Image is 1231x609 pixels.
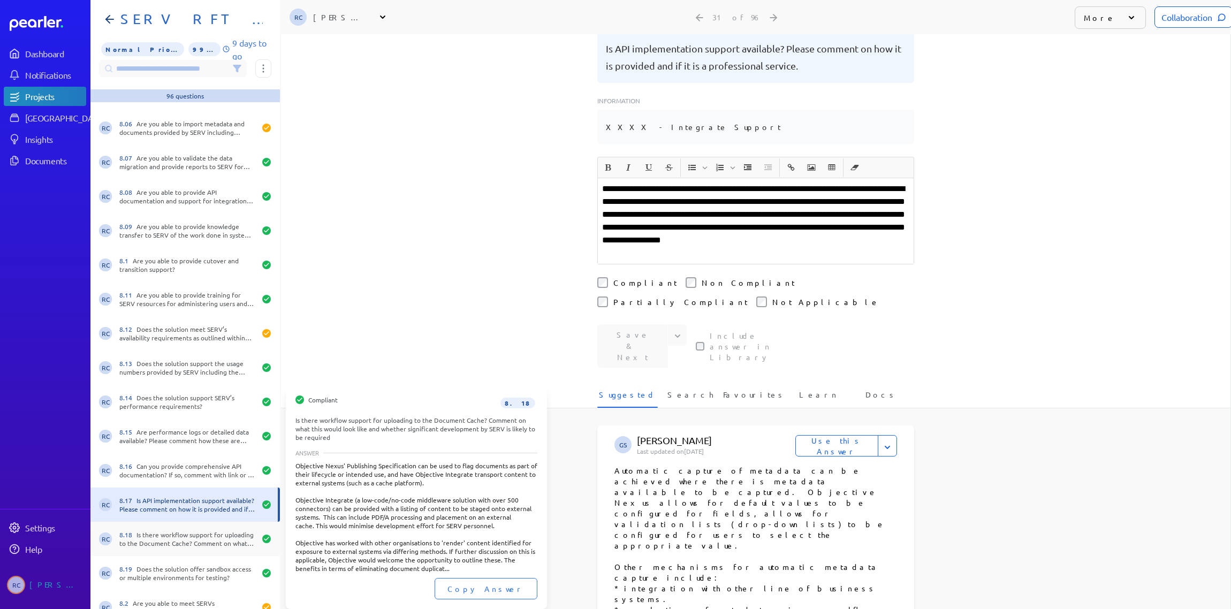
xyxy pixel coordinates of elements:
[99,190,112,203] span: Robert Craig
[712,12,762,22] div: 31 of 96
[101,42,184,56] span: Priority
[1084,12,1115,23] p: More
[119,291,136,299] span: 8.11
[723,389,786,407] span: Favourites
[447,583,525,594] span: Copy Answer
[99,395,112,408] span: Robert Craig
[4,572,86,598] a: RC[PERSON_NAME]
[4,44,86,63] a: Dashboard
[4,539,86,559] a: Help
[598,158,618,177] span: Bold
[99,156,112,169] span: Robert Craig
[119,154,136,162] span: 8.07
[119,325,255,342] div: Does the solution meet SERV’s availability requirements as outlined within the RFP?
[99,532,112,545] span: Robert Craig
[99,430,112,443] span: Robert Craig
[308,395,338,409] span: Compliant
[119,188,136,196] span: 8.08
[119,256,133,265] span: 8.1
[116,11,263,28] h1: SERV RFT Response
[795,435,878,456] button: Use this Answer
[119,393,136,402] span: 8.14
[119,256,255,273] div: Are you able to provide cutover and transition support?
[119,496,255,513] div: Is API implementation support available? Please comment on how it is provided and if it is a prof...
[29,576,83,594] div: [PERSON_NAME]
[865,389,897,407] span: Docs
[738,158,757,177] span: Increase Indent
[119,393,255,410] div: Does the solution support SERV’s performance requirements?
[639,158,658,177] span: Underline
[99,224,112,237] span: Robert Craig
[4,65,86,85] a: Notifications
[25,70,85,80] div: Notifications
[188,42,221,56] span: 99% of Questions Completed
[637,434,795,447] p: [PERSON_NAME]
[25,155,85,166] div: Documents
[25,112,105,123] div: [GEOGRAPHIC_DATA]
[710,330,801,362] label: This checkbox controls whether your answer will be included in the Answer Library for future use
[758,158,778,177] span: Decrease Indent
[606,40,906,74] pre: Is API implementation support available? Please comment on how it is provided and if it is a prof...
[119,565,136,573] span: 8.19
[4,87,86,106] a: Projects
[99,498,112,511] span: Robert Craig
[823,158,841,177] button: Insert table
[119,359,136,368] span: 8.13
[119,428,136,436] span: 8.15
[99,293,112,306] span: Robert Craig
[599,389,656,407] span: Suggested
[711,158,729,177] button: Insert Ordered List
[878,435,897,456] button: Expand
[25,522,85,533] div: Settings
[599,158,617,177] button: Bold
[659,158,679,177] span: Strike through
[25,134,85,144] div: Insights
[696,342,704,351] input: This checkbox controls whether your answer will be included in the Answer Library for future use
[119,359,255,376] div: Does the solution support the usage numbers provided by SERV including the growth estimates?
[25,48,85,59] div: Dashboard
[119,188,255,205] div: Are you able to provide API documentation and support for integration work by SERV?
[802,158,820,177] button: Insert Image
[710,158,737,177] span: Insert Ordered List
[99,361,112,374] span: Robert Craig
[119,291,255,308] div: Are you able to provide training for SERV resources for administering users and adjusting workflows?
[99,327,112,340] span: Robert Craig
[313,12,367,22] div: [PERSON_NAME]
[772,296,879,307] label: Not Applicable
[637,447,795,455] p: Last updated on [DATE]
[7,576,25,594] span: Robert Craig
[166,92,204,100] div: 96 questions
[119,222,255,239] div: Are you able to provide knowledge transfer to SERV of the work done in system configuration and w...
[119,462,255,479] div: Can you provide comprehensive API documentation? If so, comment with link or if possible, attach ...
[119,496,136,505] span: 8.17
[119,462,136,470] span: 8.16
[846,158,864,177] button: Clear Formatting
[10,16,86,31] a: Dashboard
[295,416,537,441] div: Is there workflow support for uploading to the Document Cache? Comment on what this would look li...
[119,325,136,333] span: 8.12
[667,389,713,407] span: Search
[295,450,319,456] span: ANSWER
[799,389,838,407] span: Learn
[660,158,678,177] button: Strike through
[119,530,255,547] div: Is there workflow support for uploading to the Document Cache? Comment on what this would look li...
[4,130,86,149] a: Insights
[119,222,136,231] span: 8.09
[232,36,271,62] p: 9 days to go
[614,436,632,453] span: Gary Somerville
[597,96,914,105] p: Information
[25,544,85,554] div: Help
[682,158,709,177] span: Insert Unordered List
[435,578,537,599] button: Copy Answer
[822,158,841,177] span: Insert table
[119,599,133,607] span: 8.2
[606,118,781,135] pre: XXXX - Integrate Support
[99,567,112,580] span: Robert Craig
[4,151,86,170] a: Documents
[99,258,112,271] span: Robert Craig
[683,158,701,177] button: Insert Unordered List
[4,518,86,537] a: Settings
[739,158,757,177] button: Increase Indent
[640,158,658,177] button: Underline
